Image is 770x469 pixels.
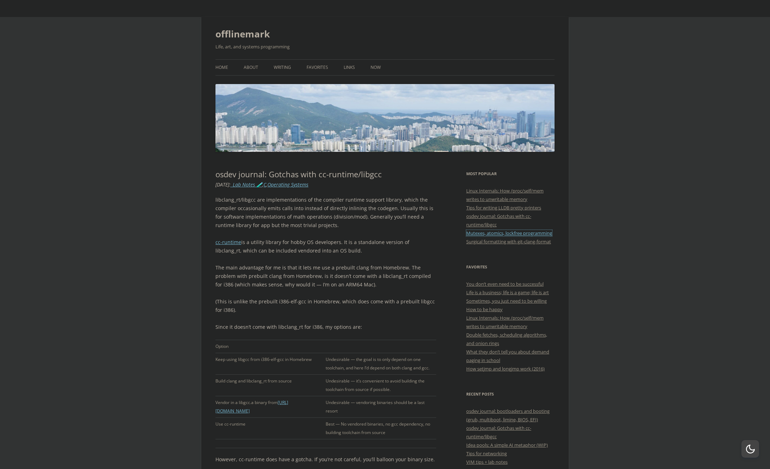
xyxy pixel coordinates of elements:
[267,181,308,188] a: Operating Systems
[215,340,326,353] td: Option
[326,396,436,418] td: Undesirable — vendoring binaries should be a last resort
[215,181,229,188] time: [DATE]
[466,459,508,465] a: VIM tips + lab notes
[466,390,555,398] h3: Recent Posts
[215,196,436,230] p: libclang_rt/libgcc are implementations of the compiler runtime support library, which the compile...
[215,297,436,314] p: (This is unlike the prebuilt i386-elf-gcc in Homebrew, which does come with a prebuilt libgcc for...
[215,84,555,152] img: offlinemark
[466,170,555,178] h3: Most Popular
[215,238,436,255] p: is a utility library for hobby OS developers. It is a standalone version of libclang_rt, which ca...
[215,353,326,375] td: Keep using libgcc from i386-elf-gcc in Homebrew
[466,425,531,440] a: osdev journal: Gotchas with cc-runtime/libgcc
[215,60,228,75] a: Home
[466,230,552,236] a: Mutexes, atomics, lockfree programming
[466,315,544,330] a: Linux Internals: How /proc/self/mem writes to unwritable memory
[466,204,541,211] a: Tips for writing LLDB pretty printers
[466,306,503,313] a: How to be happy
[215,455,436,464] p: However, cc-runtime does have a gotcha. If you’re not careful, you’ll balloon your binary size.
[215,25,270,42] a: offlinemark
[466,366,545,372] a: How setjmp and longjmp work (2016)
[466,349,549,363] a: What they don’t tell you about demand paging in school
[231,181,262,188] a: _Lab Notes 🧪
[466,238,551,245] a: Surgical formatting with git-clang-format
[215,181,308,188] i: : , ,
[466,450,507,457] a: Tips for networking
[215,418,326,439] td: Use cc-runtime
[466,298,547,304] a: Sometimes, you just need to be willing
[244,60,258,75] a: About
[215,239,241,245] a: cc-runtime
[326,418,436,439] td: Best — No vendored binaries, no gcc dependency, no building toolchain from source
[215,396,326,418] td: Vendor in a libgcc.a binary from
[263,181,266,188] a: C
[215,323,436,331] p: Since it doesn’t come with libclang_rt for i386, my options are:
[466,442,548,448] a: Idea pools: A simple AI metaphor (WIP)
[326,375,436,396] td: Undesirable — it’s convenient to avoid building the toolchain from source if possible.
[326,353,436,375] td: Undesirable — the goal is to only depend on one toolchain, and here I’d depend on both clang and ...
[274,60,291,75] a: Writing
[215,263,436,289] p: The main advantage for me is that it lets me use a prebuilt clang from Homebrew. The problem with...
[466,332,547,346] a: Double fetches, scheduling algorithms, and onion rings
[466,408,550,423] a: osdev journal: bootloaders and booting (grub, multiboot, limine, BIOS, EFI)
[466,263,555,271] h3: Favorites
[344,60,355,75] a: Links
[215,42,555,51] h2: Life, art, and systems programming
[307,60,328,75] a: Favorites
[371,60,381,75] a: Now
[466,188,544,202] a: Linux Internals: How /proc/self/mem writes to unwritable memory
[466,289,549,296] a: Life is a business; life is a game; life is art
[466,281,544,287] a: You don’t even need to be successful
[215,375,326,396] td: Build clang and libclang_rt from source
[215,170,436,179] h1: osdev journal: Gotchas with cc-runtime/libgcc
[466,213,531,228] a: osdev journal: Gotchas with cc-runtime/libgcc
